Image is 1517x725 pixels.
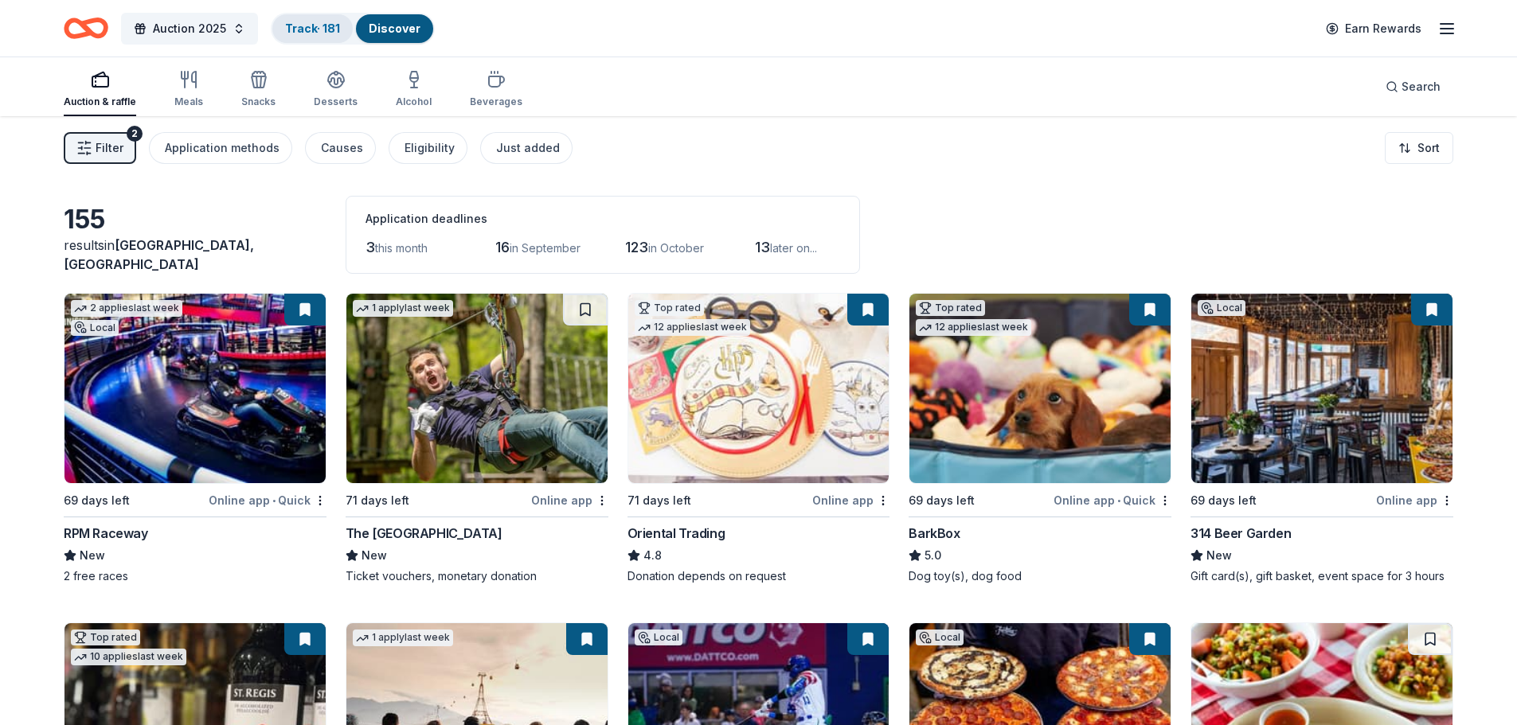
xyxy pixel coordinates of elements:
div: Top rated [71,630,140,645]
span: 4.8 [643,546,662,565]
a: Discover [369,21,420,35]
button: Application methods [149,132,292,164]
button: Search [1373,71,1453,103]
div: Auction & raffle [64,95,136,108]
img: Image for BarkBox [909,294,1171,483]
div: Application methods [165,138,280,158]
div: Top rated [635,300,704,316]
a: Home [64,10,108,47]
span: 5.0 [925,546,941,565]
span: 16 [495,239,510,255]
button: Auction & raffle [64,64,136,116]
span: New [80,546,105,565]
div: 155 [64,204,326,236]
button: Track· 181Discover [271,13,435,45]
button: Beverages [470,64,522,116]
div: Eligibility [405,138,455,158]
span: 3 [366,239,375,255]
div: Desserts [314,95,358,108]
div: Dog toy(s), dog food [909,568,1171,584]
a: Image for 314 Beer GardenLocal69 days leftOnline app314 Beer GardenNewGift card(s), gift basket, ... [1191,293,1453,584]
button: Sort [1385,132,1453,164]
div: Local [916,630,964,645]
div: 1 apply last week [353,630,453,646]
a: Image for RPM Raceway2 applieslast weekLocal69 days leftOnline app•QuickRPM RacewayNew2 free races [64,293,326,584]
div: 2 applies last week [71,300,182,317]
span: Sort [1417,138,1440,158]
a: Earn Rewards [1316,14,1431,43]
a: Image for The Adventure Park1 applylast week71 days leftOnline appThe [GEOGRAPHIC_DATA]NewTicket ... [346,293,608,584]
span: this month [375,241,428,255]
div: 2 [127,126,143,142]
span: • [272,494,276,507]
div: Causes [321,138,363,158]
button: Desserts [314,64,358,116]
div: Beverages [470,95,522,108]
div: Online app [1376,490,1453,510]
div: The [GEOGRAPHIC_DATA] [346,524,502,543]
span: in September [510,241,581,255]
a: Track· 181 [285,21,340,35]
div: Local [635,630,682,645]
div: 71 days left [346,491,409,510]
div: Snacks [241,95,276,108]
div: Local [1198,300,1245,316]
div: results [64,236,326,274]
div: Just added [496,138,560,158]
span: Filter [96,138,123,158]
button: Alcohol [396,64,432,116]
button: Eligibility [389,132,467,164]
a: Image for BarkBoxTop rated12 applieslast week69 days leftOnline app•QuickBarkBox5.0Dog toy(s), do... [909,293,1171,584]
div: Ticket vouchers, monetary donation [346,568,608,584]
div: Oriental Trading [628,524,725,543]
span: [GEOGRAPHIC_DATA], [GEOGRAPHIC_DATA] [64,237,254,272]
div: 69 days left [909,491,975,510]
button: Meals [174,64,203,116]
span: New [1206,546,1232,565]
div: BarkBox [909,524,960,543]
div: Online app [812,490,889,510]
span: in [64,237,254,272]
span: Auction 2025 [153,19,226,38]
button: Filter2 [64,132,136,164]
div: Application deadlines [366,209,840,228]
span: later on... [770,241,817,255]
img: Image for RPM Raceway [65,294,326,483]
div: Online app Quick [1054,490,1171,510]
img: Image for 314 Beer Garden [1191,294,1452,483]
span: Search [1402,77,1441,96]
div: Online app Quick [209,490,326,510]
div: 12 applies last week [916,319,1031,336]
span: 13 [755,239,770,255]
div: Alcohol [396,95,432,108]
div: 314 Beer Garden [1191,524,1291,543]
div: 71 days left [628,491,691,510]
div: Gift card(s), gift basket, event space for 3 hours [1191,568,1453,584]
div: 10 applies last week [71,649,186,665]
span: New [362,546,387,565]
span: • [1117,494,1120,507]
button: Causes [305,132,376,164]
img: Image for Oriental Trading [628,294,889,483]
div: 1 apply last week [353,300,453,317]
div: 69 days left [64,491,130,510]
a: Image for Oriental TradingTop rated12 applieslast week71 days leftOnline appOriental Trading4.8Do... [628,293,890,584]
div: 12 applies last week [635,319,750,336]
div: Top rated [916,300,985,316]
div: Donation depends on request [628,568,890,584]
button: Snacks [241,64,276,116]
div: Online app [531,490,608,510]
div: RPM Raceway [64,524,148,543]
div: Local [71,320,119,336]
div: 2 free races [64,568,326,584]
span: 123 [625,239,648,255]
img: Image for The Adventure Park [346,294,608,483]
button: Auction 2025 [121,13,258,45]
span: in October [648,241,704,255]
div: 69 days left [1191,491,1257,510]
button: Just added [480,132,573,164]
div: Meals [174,95,203,108]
